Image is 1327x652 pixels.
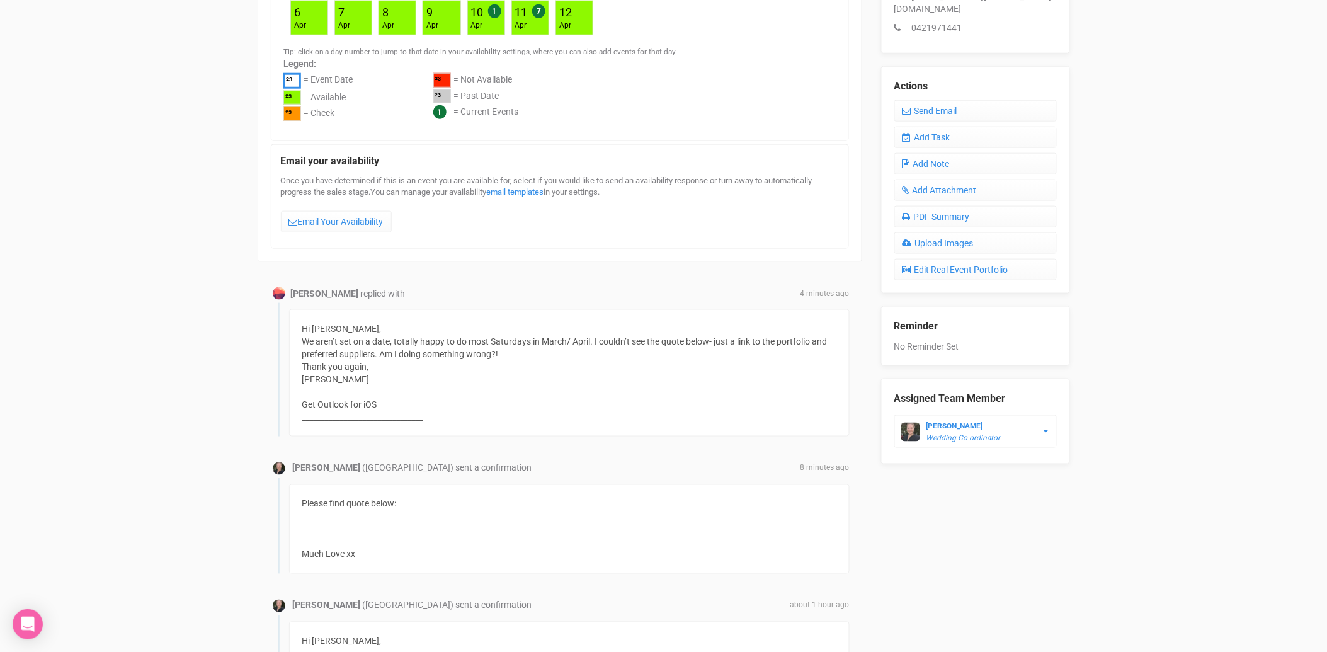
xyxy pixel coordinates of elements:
[283,47,678,56] small: Tip: click on a day number to jump to that date in your availability settings, where you can also...
[283,57,836,70] label: Legend:
[283,91,301,105] div: ²³
[926,421,983,430] strong: [PERSON_NAME]
[304,91,346,107] div: = Available
[515,6,528,19] a: 11
[294,20,306,31] div: Apr
[304,73,353,91] div: = Event Date
[800,463,850,474] span: 8 minutes ago
[281,211,392,232] a: Email Your Availability
[363,600,532,610] span: ([GEOGRAPHIC_DATA]) sent a confirmation
[532,4,545,18] span: 7
[382,20,394,31] div: Apr
[894,259,1057,280] a: Edit Real Event Portfolio
[273,600,285,612] img: open-uri20250213-2-1m688p0
[283,73,301,89] div: ²³
[487,187,544,197] a: email templates
[901,423,920,442] img: open-uri20250213-2-1m688p0
[338,6,345,19] a: 7
[926,434,1001,443] em: Wedding Co-ordinator
[13,609,43,639] div: Open Intercom Messenger
[426,20,438,31] div: Apr
[273,462,285,475] img: open-uri20250213-2-1m688p0
[894,153,1057,174] a: Add Note
[894,415,1057,448] button: [PERSON_NAME] Wedding Co-ordinator
[894,319,1057,334] legend: Reminder
[304,106,334,123] div: = Check
[291,289,359,299] strong: [PERSON_NAME]
[426,6,433,19] a: 9
[894,180,1057,201] a: Add Attachment
[559,6,572,19] a: 12
[382,6,389,19] a: 8
[894,21,1057,34] p: 0421971441
[453,89,499,106] div: = Past Date
[894,127,1057,148] a: Add Task
[283,106,301,121] div: ²³
[453,105,518,120] div: = Current Events
[371,187,600,197] span: You can manage your availability in your settings.
[294,6,300,19] a: 6
[515,20,528,31] div: Apr
[302,498,836,561] div: Please find quote below: Much Love xx
[302,412,423,422] : ________________________________
[894,232,1057,254] a: Upload Images
[894,79,1057,94] legend: Actions
[894,307,1057,353] div: No Reminder Set
[790,600,850,611] span: about 1 hour ago
[471,6,484,19] a: 10
[361,289,406,299] span: replied with
[800,289,850,299] span: 4 minutes ago
[894,100,1057,122] a: Send Email
[471,20,484,31] div: Apr
[338,20,350,31] div: Apr
[293,600,361,610] strong: [PERSON_NAME]
[894,206,1057,227] a: PDF Summary
[433,73,451,88] div: ²³
[433,89,451,104] div: ²³
[363,463,532,473] span: ([GEOGRAPHIC_DATA]) sent a confirmation
[559,20,572,31] div: Apr
[433,105,447,119] span: 1
[488,4,501,18] span: 1
[894,392,1057,406] legend: Assigned Team Member
[281,175,839,239] div: Once you have determined if this is an event you are available for, select if you would like to s...
[289,309,850,437] div: Hi [PERSON_NAME], We aren’t set on a date, totally happy to do most Saturdays in March/ April. I ...
[453,73,512,89] div: = Not Available
[273,287,285,300] img: Profile Image
[281,154,839,169] legend: Email your availability
[293,463,361,473] strong: [PERSON_NAME]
